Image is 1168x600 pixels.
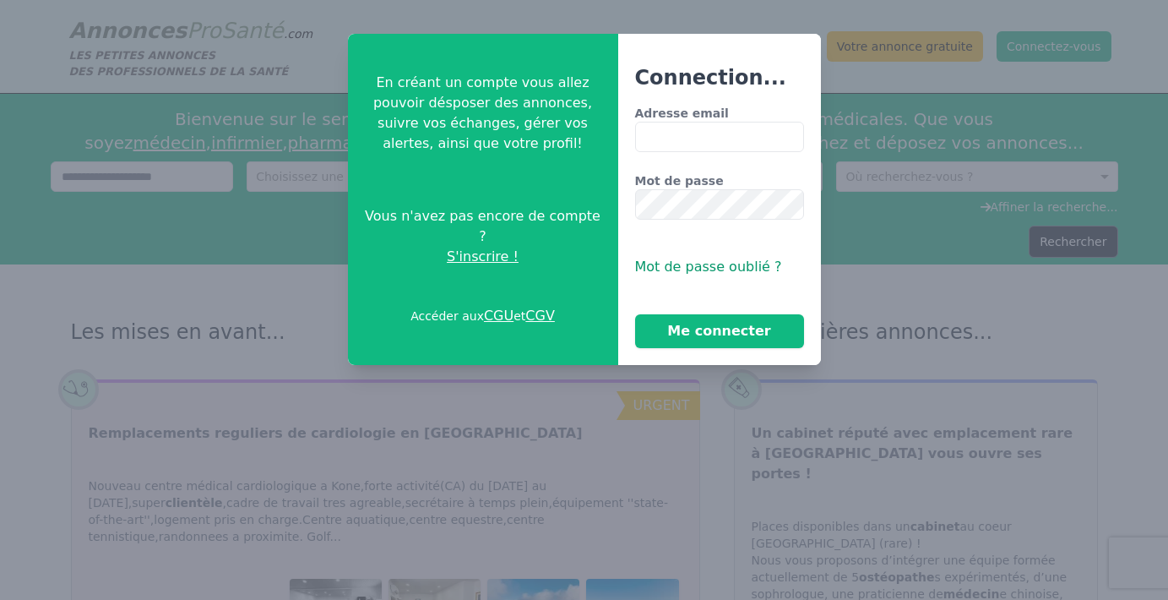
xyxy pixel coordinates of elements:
p: En créant un compte vous allez pouvoir désposer des annonces, suivre vos échanges, gérer vos aler... [361,73,605,154]
span: S'inscrire ! [447,247,519,267]
label: Mot de passe [635,172,804,189]
span: Vous n'avez pas encore de compte ? [361,206,605,247]
label: Adresse email [635,105,804,122]
button: Me connecter [635,314,804,348]
span: Mot de passe oublié ? [635,259,782,275]
p: Accéder aux et [410,306,555,326]
h3: Connection... [635,64,804,91]
a: CGU [484,308,513,324]
a: CGV [525,308,555,324]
